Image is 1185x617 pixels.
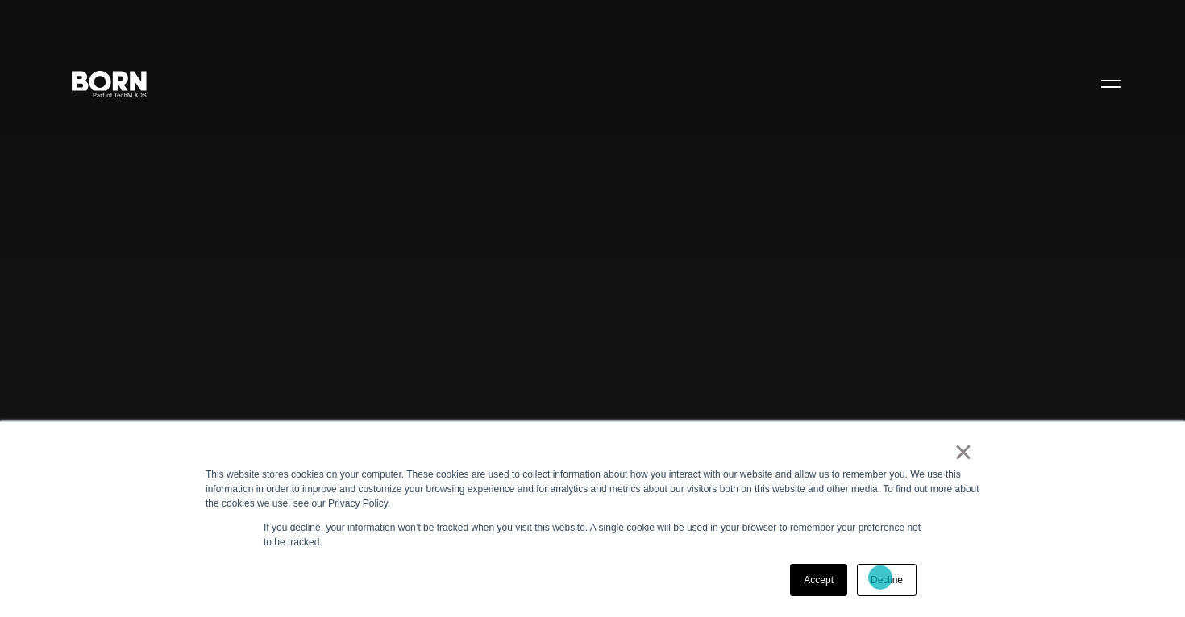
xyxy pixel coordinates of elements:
[1091,66,1130,100] button: Open
[206,467,979,511] div: This website stores cookies on your computer. These cookies are used to collect information about...
[264,520,921,549] p: If you decline, your information won’t be tracked when you visit this website. A single cookie wi...
[857,564,917,596] a: Decline
[790,564,847,596] a: Accept
[954,445,973,459] a: ×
